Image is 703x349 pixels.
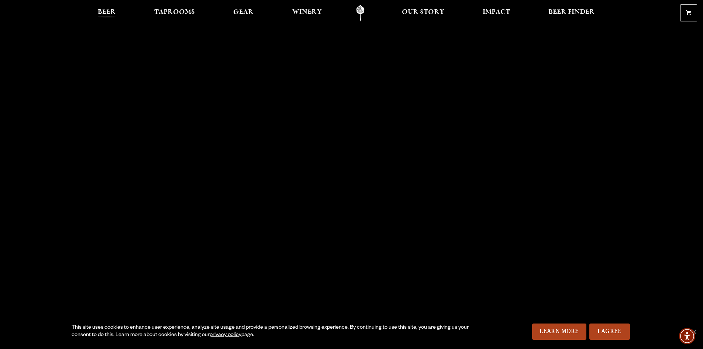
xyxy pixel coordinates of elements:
a: Winery [287,5,327,21]
a: Learn More [532,324,586,340]
span: Winery [292,9,322,15]
span: Gear [233,9,254,15]
span: Beer [98,9,116,15]
span: Our Story [402,9,444,15]
a: Beer Finder [544,5,600,21]
a: Odell Home [347,5,374,21]
span: Beer Finder [548,9,595,15]
div: Accessibility Menu [679,328,695,344]
a: Taprooms [149,5,200,21]
a: Our Story [397,5,449,21]
span: Impact [483,9,510,15]
a: I Agree [589,324,630,340]
a: Impact [478,5,515,21]
span: Taprooms [154,9,195,15]
a: Gear [228,5,258,21]
a: privacy policy [210,332,241,338]
a: Beer [93,5,121,21]
div: This site uses cookies to enhance user experience, analyze site usage and provide a personalized ... [72,324,471,339]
